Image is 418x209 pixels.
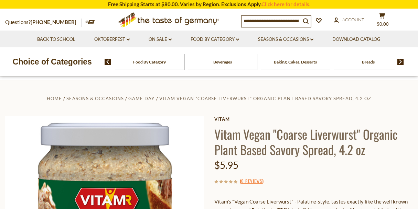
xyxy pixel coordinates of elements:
[342,17,364,22] span: Account
[334,16,364,24] a: Account
[159,96,371,101] a: Vitam Vegan "Coarse Liverwurst" Organic Plant Based Savory Spread, 4.2 oz
[5,18,82,27] p: Questions?
[274,59,317,65] a: Baking, Cakes, Desserts
[240,177,264,184] span: ( )
[128,96,154,101] a: Game Day
[213,59,232,65] a: Beverages
[377,21,389,27] span: $0.00
[31,19,76,25] a: [PHONE_NUMBER]
[47,96,62,101] a: Home
[105,59,111,65] img: previous arrow
[214,126,413,157] h1: Vitam Vegan "Coarse Liverwurst" Organic Plant Based Savory Spread, 4.2 oz
[66,96,124,101] a: Seasons & Occasions
[214,159,238,171] span: $5.95
[362,59,375,65] a: Breads
[261,1,310,7] a: Click here for details.
[133,59,166,65] a: Food By Category
[94,36,130,43] a: Oktoberfest
[372,12,392,30] button: $0.00
[214,116,413,122] a: Vitam
[191,36,239,43] a: Food By Category
[37,36,75,43] a: Back to School
[332,36,381,43] a: Download Catalog
[241,177,262,185] a: 0 Reviews
[258,36,313,43] a: Seasons & Occasions
[149,36,172,43] a: On Sale
[397,59,404,65] img: next arrow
